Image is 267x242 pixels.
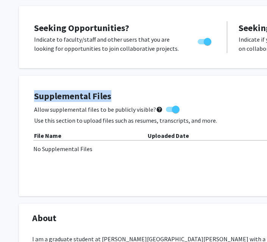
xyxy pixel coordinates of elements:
[6,208,32,236] iframe: Chat
[34,35,183,53] p: Indicate to faculty/staff and other users that you are looking for opportunities to join collabor...
[34,22,129,34] span: Seeking Opportunities?
[156,105,163,114] mat-icon: help
[32,211,56,225] span: About
[148,132,189,139] b: Uploaded Date
[195,35,215,46] div: Toggle
[34,105,163,114] span: Allow supplemental files to be publicly visible?
[34,132,61,139] b: File Name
